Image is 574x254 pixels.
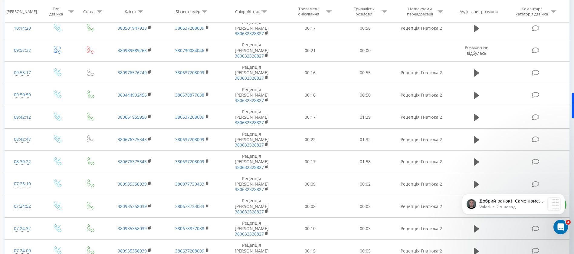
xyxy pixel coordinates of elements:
[235,31,264,36] a: 380632328827
[175,226,204,231] a: 380678877088
[221,173,283,195] td: Рецепція [PERSON_NAME]
[221,106,283,129] td: Рецепція [PERSON_NAME]
[393,151,450,173] td: Рецепція Гнатюка 2
[118,92,147,98] a: 380444992456
[283,106,338,129] td: 00:17
[235,53,264,59] a: 380632328827
[283,128,338,151] td: 00:22
[283,151,338,173] td: 00:17
[514,6,549,17] div: Коментар/категорія дзвінка
[460,9,498,14] div: Аудіозапис розмови
[404,6,436,17] div: Назва схеми переадресації
[283,84,338,106] td: 00:16
[338,217,393,240] td: 00:03
[11,45,34,56] div: 09:57:37
[118,226,147,231] a: 380935358039
[338,128,393,151] td: 01:32
[235,120,264,125] a: 380632328827
[221,84,283,106] td: Рецепція [PERSON_NAME]
[235,142,264,148] a: 380632328827
[118,25,147,31] a: 380501947928
[235,231,264,237] a: 380632328827
[393,106,450,129] td: Рецепція Гнатюка 2
[235,75,264,81] a: 380632328827
[11,89,34,101] div: 09:50:50
[11,223,34,235] div: 07:24:32
[83,9,95,14] div: Статус
[118,137,147,142] a: 380676375343
[118,181,147,187] a: 380935358039
[175,203,204,209] a: 380678733033
[393,128,450,151] td: Рецепція Гнатюка 2
[118,248,147,254] a: 380935358039
[235,164,264,170] a: 380632328827
[175,159,204,164] a: 380637208009
[221,17,283,39] td: Рецепція [PERSON_NAME]
[175,9,200,14] div: Бізнес номер
[118,114,147,120] a: 380661955950
[283,39,338,62] td: 00:21
[283,17,338,39] td: 00:17
[6,9,37,14] div: [PERSON_NAME]
[465,45,488,56] span: Розмова не відбулась
[221,151,283,173] td: Рецепція [PERSON_NAME]
[566,220,571,225] span: 4
[283,61,338,84] td: 00:16
[338,61,393,84] td: 00:55
[175,48,204,53] a: 380730084046
[338,173,393,195] td: 00:02
[175,114,204,120] a: 380637208009
[118,203,147,209] a: 380935358039
[338,195,393,218] td: 00:03
[453,182,574,238] iframe: Intercom notifications сообщение
[393,217,450,240] td: Рецепція Гнатюка 2
[393,195,450,218] td: Рецепція Гнатюка 2
[235,209,264,215] a: 380632328827
[118,70,147,75] a: 380976576249
[283,173,338,195] td: 00:09
[283,195,338,218] td: 00:08
[338,106,393,129] td: 01:29
[11,200,34,212] div: 07:24:52
[175,248,204,254] a: 380637208009
[338,151,393,173] td: 01:58
[11,22,34,34] div: 10:14:20
[393,17,450,39] td: Рецепція Гнатюка 2
[338,39,393,62] td: 00:00
[45,6,67,17] div: Тип дзвінка
[393,84,450,106] td: Рецепція Гнатюка 2
[292,6,325,17] div: Тривалість очікування
[235,9,260,14] div: Співробітник
[221,195,283,218] td: Рецепція [PERSON_NAME]
[338,84,393,106] td: 00:50
[221,39,283,62] td: Рецепція [PERSON_NAME]
[11,67,34,79] div: 09:53:17
[175,70,204,75] a: 380637208009
[175,181,204,187] a: 380977730433
[393,61,450,84] td: Рецепція Гнатюка 2
[338,17,393,39] td: 00:58
[348,6,380,17] div: Тривалість розмови
[11,156,34,168] div: 08:39:22
[393,173,450,195] td: Рецепція Гнатюка 2
[175,92,204,98] a: 380678877088
[553,220,568,234] iframe: Intercom live chat
[125,9,136,14] div: Клієнт
[11,111,34,123] div: 09:42:12
[221,217,283,240] td: Рецепція [PERSON_NAME]
[283,217,338,240] td: 00:10
[11,178,34,190] div: 07:25:10
[118,48,147,53] a: 380989589263
[175,25,204,31] a: 380637208009
[175,137,204,142] a: 380637208009
[235,186,264,192] a: 380632328827
[118,159,147,164] a: 380676375343
[235,97,264,103] a: 380632328827
[11,134,34,145] div: 08:42:47
[221,61,283,84] td: Рецепція [PERSON_NAME]
[221,128,283,151] td: Рецепція [PERSON_NAME]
